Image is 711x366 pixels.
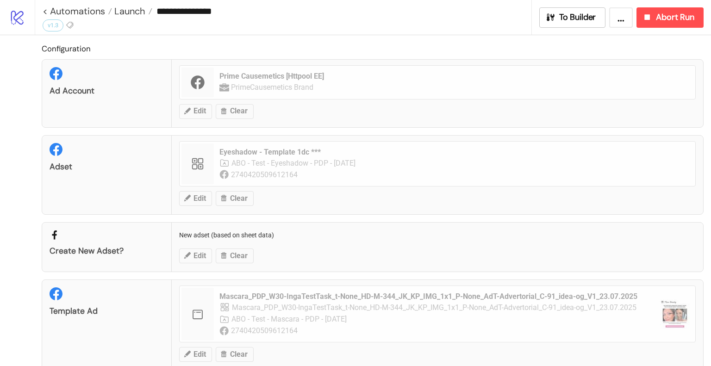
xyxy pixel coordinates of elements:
button: To Builder [539,7,606,28]
span: To Builder [559,12,596,23]
h2: Configuration [42,43,704,55]
a: < Automations [43,6,112,16]
button: Abort Run [636,7,704,28]
button: ... [609,7,633,28]
span: Abort Run [656,12,694,23]
span: Launch [112,5,145,17]
div: v1.3 [43,19,63,31]
a: Launch [112,6,152,16]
